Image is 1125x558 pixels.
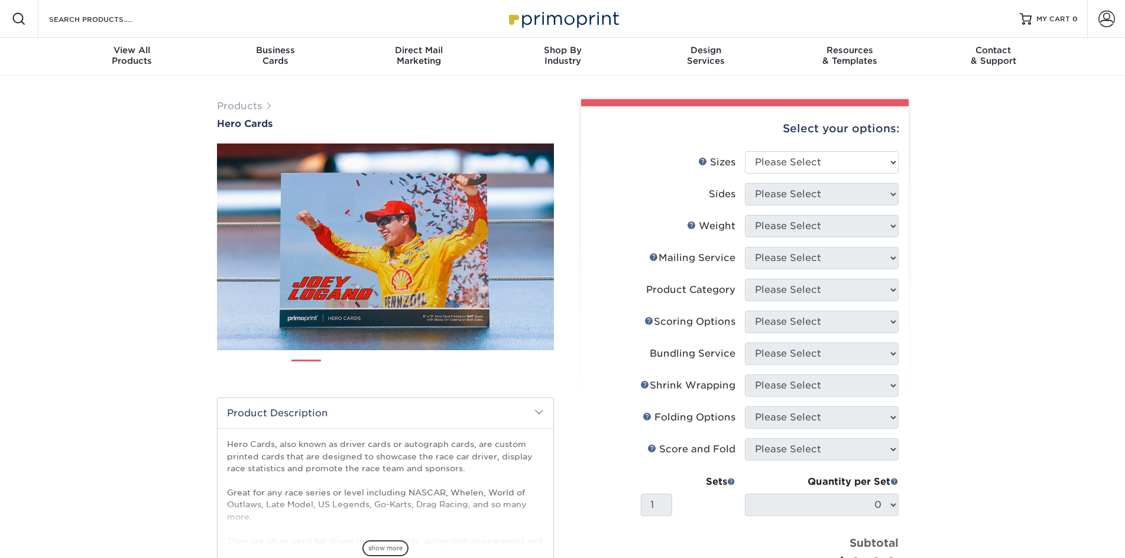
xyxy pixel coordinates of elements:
span: Design [634,45,778,56]
span: MY CART [1036,14,1070,24]
a: View AllProducts [60,38,204,76]
div: Sets [641,475,735,489]
div: Products [60,45,204,66]
div: Services [634,45,778,66]
div: & Templates [778,45,922,66]
span: Business [203,45,347,56]
img: Hero Cards 05 [450,355,479,384]
div: & Support [922,45,1065,66]
div: Mailing Service [649,251,735,265]
a: Direct MailMarketing [347,38,491,76]
div: Weight [687,219,735,233]
a: DesignServices [634,38,778,76]
span: Direct Mail [347,45,491,56]
span: show more [362,540,408,556]
div: Sizes [698,155,735,169]
div: Sides [709,187,735,201]
img: Hero Cards 02 [331,355,361,384]
h2: Product Description [218,398,553,428]
a: BusinessCards [203,38,347,76]
a: Resources& Templates [778,38,922,76]
strong: Subtotal [850,536,899,549]
div: Bundling Service [650,347,735,361]
img: Hero Cards 01 [217,141,554,353]
div: Marketing [347,45,491,66]
a: Hero Cards [217,118,554,129]
img: Hero Cards 04 [410,355,440,384]
span: 0 [1072,15,1078,23]
img: Hero Cards 01 [291,355,321,385]
div: Score and Fold [647,442,735,456]
input: SEARCH PRODUCTS..... [48,12,163,26]
div: Shrink Wrapping [640,378,735,393]
span: Shop By [491,45,634,56]
span: View All [60,45,204,56]
a: Shop ByIndustry [491,38,634,76]
div: Product Category [646,283,735,297]
a: Contact& Support [922,38,1065,76]
div: Industry [491,45,634,66]
span: Contact [922,45,1065,56]
div: Folding Options [643,410,735,425]
div: Scoring Options [644,315,735,329]
span: Resources [778,45,922,56]
a: Products [217,100,262,112]
div: Quantity per Set [745,475,899,489]
div: Cards [203,45,347,66]
img: Hero Cards 03 [371,355,400,384]
div: Select your options: [591,106,899,151]
img: Primoprint [504,6,622,31]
